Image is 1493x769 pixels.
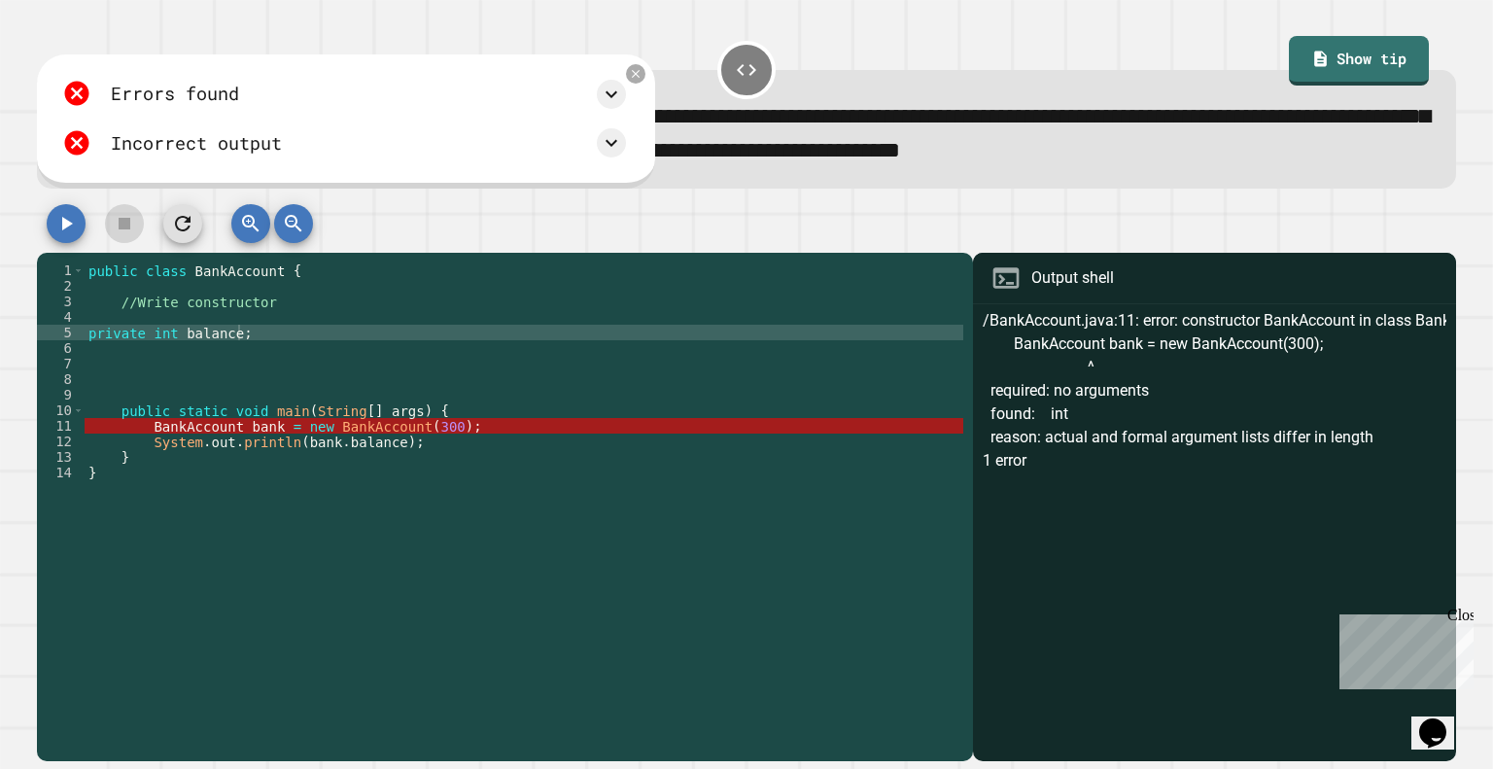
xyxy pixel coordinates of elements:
iframe: chat widget [1411,691,1474,750]
a: Show tip [1289,36,1429,87]
div: Errors found [111,81,239,108]
span: Toggle code folding, rows 1 through 14 [73,262,84,278]
div: /BankAccount.java:11: error: constructor BankAccount in class BankAccount cannot be applied to gi... [983,309,1445,762]
div: 1 [37,262,85,278]
div: 6 [37,340,85,356]
div: 12 [37,434,85,449]
div: 11 [37,418,85,434]
div: 14 [37,465,85,480]
div: 2 [37,278,85,294]
div: 7 [37,356,85,371]
div: 13 [37,449,85,465]
div: Incorrect output [111,130,282,157]
div: Output shell [1031,266,1114,290]
div: 4 [37,309,85,325]
div: 10 [37,402,85,418]
div: 8 [37,371,85,387]
iframe: chat widget [1332,607,1474,689]
div: Chat with us now!Close [8,8,134,123]
div: 3 [37,294,85,309]
div: 5 [37,325,85,340]
span: Toggle code folding, rows 10 through 13 [73,402,84,418]
div: 9 [37,387,85,402]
